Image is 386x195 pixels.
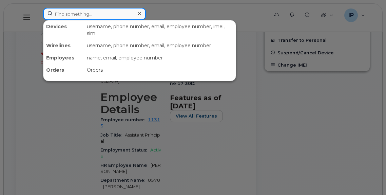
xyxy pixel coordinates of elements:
[84,64,236,76] div: Orders
[43,20,84,39] div: Devices
[84,20,236,39] div: username, phone number, email, employee number, imei, sim
[43,64,84,76] div: Orders
[84,39,236,52] div: username, phone number, email, employee number
[43,39,84,52] div: Wirelines
[43,8,146,20] input: Find something...
[84,52,236,64] div: name, email, employee number
[43,52,84,64] div: Employees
